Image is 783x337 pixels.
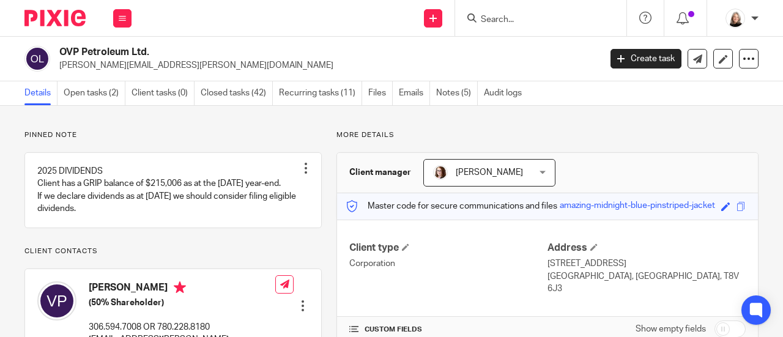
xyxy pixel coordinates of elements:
[132,81,195,105] a: Client tasks (0)
[456,168,523,177] span: [PERSON_NAME]
[59,46,486,59] h2: OVP Petroleum Ltd.
[24,81,58,105] a: Details
[399,81,430,105] a: Emails
[547,257,746,270] p: [STREET_ADDRESS]
[349,325,547,335] h4: CUSTOM FIELDS
[368,81,393,105] a: Files
[336,130,759,140] p: More details
[201,81,273,105] a: Closed tasks (42)
[349,242,547,254] h4: Client type
[610,49,681,69] a: Create task
[89,281,275,297] h4: [PERSON_NAME]
[24,46,50,72] img: svg%3E
[279,81,362,105] a: Recurring tasks (11)
[547,270,746,295] p: [GEOGRAPHIC_DATA], [GEOGRAPHIC_DATA], T8V 6J3
[436,81,478,105] a: Notes (5)
[24,246,322,256] p: Client contacts
[725,9,745,28] img: Screenshot%202023-11-02%20134555.png
[346,200,557,212] p: Master code for secure communications and files
[560,199,715,213] div: amazing-midnight-blue-pinstriped-jacket
[59,59,592,72] p: [PERSON_NAME][EMAIL_ADDRESS][PERSON_NAME][DOMAIN_NAME]
[64,81,125,105] a: Open tasks (2)
[24,10,86,26] img: Pixie
[484,81,528,105] a: Audit logs
[89,321,275,333] p: 306.594.7008 OR 780.228.8180
[349,257,547,270] p: Corporation
[37,281,76,320] img: svg%3E
[433,165,448,180] img: Kelsey%20Website-compressed%20Resized.jpg
[349,166,411,179] h3: Client manager
[174,281,186,294] i: Primary
[89,297,275,309] h5: (50% Shareholder)
[24,130,322,140] p: Pinned note
[636,323,706,335] label: Show empty fields
[547,242,746,254] h4: Address
[480,15,590,26] input: Search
